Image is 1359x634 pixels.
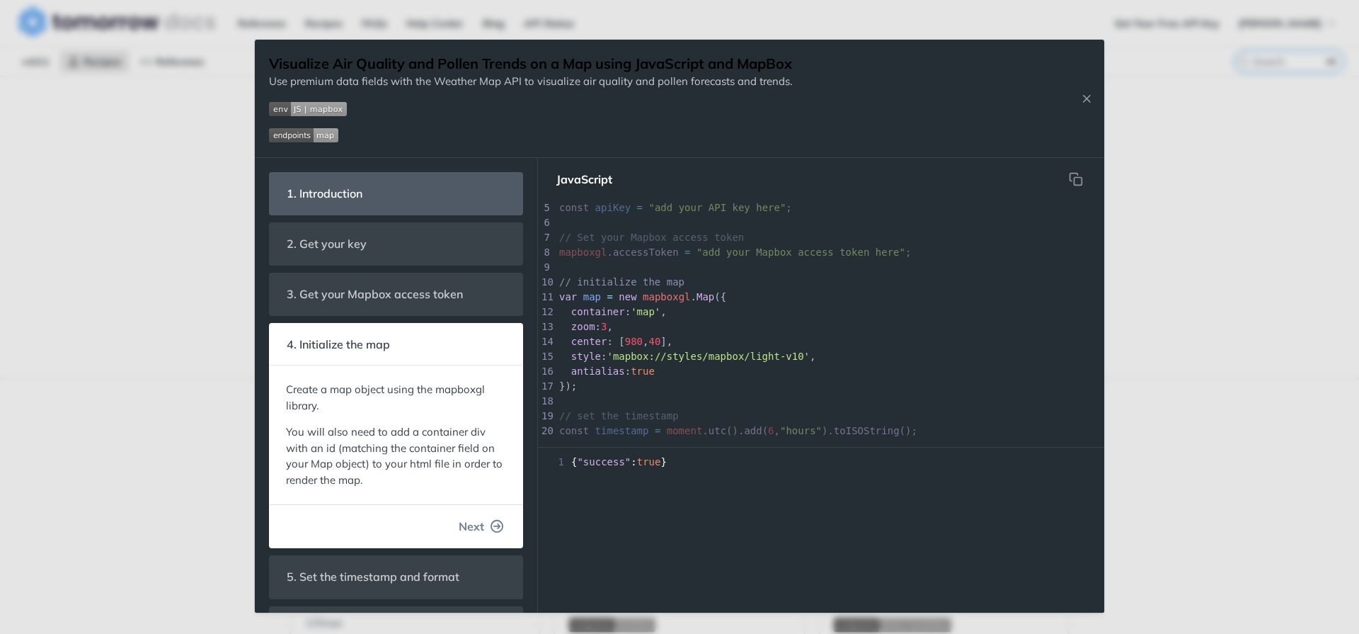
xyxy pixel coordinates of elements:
[277,563,469,591] span: 5. Set the timestamp and format
[583,291,601,302] span: map
[655,425,660,436] span: =
[559,232,744,243] span: // Set your Mapbox access token
[625,366,631,377] span: :
[538,334,552,349] div: 14
[538,438,552,453] div: 21
[1069,172,1083,186] svg: hidden
[269,273,523,316] section: 3. Get your Mapbox access token
[571,321,595,332] span: zoom
[277,331,400,358] span: 4. Initialize the map
[559,202,589,213] span: const
[648,202,786,213] span: "add your API key here"
[1076,91,1097,106] button: Close Recipe
[538,305,552,319] div: 12
[559,247,911,258] span: . ;
[269,128,338,142] img: endpoint
[269,54,792,74] h1: Visualize Air Quality and Pollen Trends on a Map using JavaScript and MapBox
[643,336,648,347] span: ,
[648,336,660,347] span: 40
[768,425,774,436] span: 6
[447,512,515,540] button: Next
[637,456,661,468] span: true
[637,202,643,213] span: =
[269,222,523,266] section: 2. Get your key
[691,291,696,302] span: .
[286,424,506,488] p: You will also need to add a container div with an id (matching the container field on your Map ob...
[607,336,624,347] span: : [
[538,200,552,215] div: 5
[559,410,679,421] span: // set the timestamp
[595,425,649,436] span: timestamp
[538,349,552,364] div: 15
[631,306,660,317] span: 'map'
[667,425,703,436] span: moment
[660,306,666,317] span: ,
[277,281,473,308] span: 3. Get your Mapbox access token
[269,323,523,548] section: 4. Initialize the mapCreate a map object using the mapboxgl library. You will also need to add a ...
[559,247,607,258] span: mapboxgl
[571,351,601,362] span: style
[538,379,552,394] div: 17
[538,319,552,334] div: 13
[538,394,552,409] div: 18
[545,165,624,193] button: JavaScript
[277,230,377,258] span: 2. Get your key
[834,425,900,436] span: toISOString
[538,455,568,470] span: 1
[538,215,552,230] div: 6
[631,366,655,377] span: true
[538,409,552,424] div: 19
[601,351,607,362] span: :
[538,245,552,260] div: 8
[709,425,726,436] span: utc
[1062,165,1090,193] button: Copy
[625,336,643,347] span: 980
[538,424,552,438] div: 20
[277,180,372,208] span: 1. Introduction
[269,172,523,215] section: 1. Introduction
[643,291,690,302] span: mapboxgl
[559,380,577,392] span: });
[696,247,905,258] span: "add your Mapbox access token here"
[538,364,552,379] div: 16
[625,306,631,317] span: :
[538,230,552,245] div: 7
[696,291,714,302] span: Map
[607,351,810,362] span: 'mapbox://styles/mapbox/light-v10'
[269,555,523,599] section: 5. Set the timestamp and format
[459,518,484,535] span: Next
[559,276,684,288] span: // initialize the map
[601,321,607,332] span: 3
[577,456,631,468] span: "success"
[660,336,672,347] span: ],
[538,455,1104,470] div: { : }
[286,382,506,414] p: Create a map object using the mapboxgl library.
[269,101,792,117] span: Expand image
[595,321,601,332] span: :
[810,351,815,362] span: ,
[684,247,690,258] span: =
[780,425,822,436] span: "hours"
[714,291,726,302] span: ({
[559,425,917,436] span: . (). ( , ). ();
[538,260,552,275] div: 9
[571,366,625,377] span: antialias
[571,306,625,317] span: container
[571,336,607,347] span: center
[744,425,762,436] span: add
[595,202,631,213] span: apiKey
[607,291,612,302] span: =
[538,290,552,305] div: 11
[269,127,792,143] span: Expand image
[269,74,792,90] p: Use premium data fields with the Weather Map API to visualize air quality and pollen forecasts an...
[559,202,792,213] span: ;
[613,247,679,258] span: accessToken
[559,291,577,302] span: var
[538,275,552,290] div: 10
[619,291,636,302] span: new
[269,102,347,116] img: env
[559,425,589,436] span: const
[607,321,612,332] span: ,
